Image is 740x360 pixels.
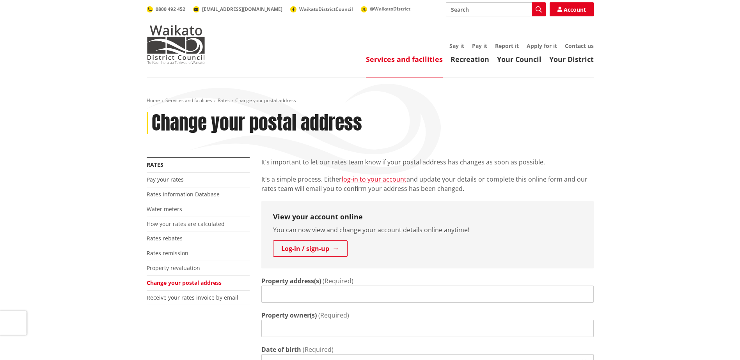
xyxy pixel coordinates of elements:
[342,175,406,184] a: log-in to your account
[273,225,582,235] p: You can now view and change your account details online anytime!
[565,42,594,49] a: Contact us
[299,6,353,12] span: WaikatoDistrictCouncil
[451,55,489,64] a: Recreation
[446,2,546,16] input: Search input
[261,345,301,354] label: Date of birth
[549,55,594,64] a: Your District
[527,42,557,49] a: Apply for it
[261,276,321,286] label: Property address(s)
[495,42,519,49] a: Report it
[361,5,410,12] a: @WaikatoDistrict
[165,97,212,104] a: Services and facilities
[147,97,160,104] a: Home
[147,205,182,213] a: Water meters
[147,279,222,286] a: Change your postal address
[152,112,362,134] h1: Change your postal address
[218,97,230,104] a: Rates
[318,311,349,319] span: (Required)
[273,213,582,221] h3: View your account online
[147,249,188,257] a: Rates remission
[366,55,443,64] a: Services and facilities
[147,294,238,301] a: Receive your rates invoice by email
[261,311,317,320] label: Property owner(s)
[261,175,594,193] p: It's a simple process. Either and update your details or complete this online form and our rates ...
[147,176,184,183] a: Pay your rates
[323,277,353,285] span: (Required)
[147,97,594,104] nav: breadcrumb
[273,240,348,257] a: Log-in / sign-up
[472,42,487,49] a: Pay it
[147,191,220,198] a: Rates Information Database
[147,161,163,168] a: Rates
[202,6,282,12] span: [EMAIL_ADDRESS][DOMAIN_NAME]
[235,97,296,104] span: Change your postal address
[449,42,464,49] a: Say it
[147,25,205,64] img: Waikato District Council - Te Kaunihera aa Takiwaa o Waikato
[147,264,200,272] a: Property revaluation
[156,6,185,12] span: 0800 492 452
[497,55,541,64] a: Your Council
[193,6,282,12] a: [EMAIL_ADDRESS][DOMAIN_NAME]
[550,2,594,16] a: Account
[370,5,410,12] span: @WaikatoDistrict
[261,157,594,167] p: It’s important to let our rates team know if your postal address has changes as soon as possible.
[147,220,225,228] a: How your rates are calculated
[147,235,183,242] a: Rates rebates
[290,6,353,12] a: WaikatoDistrictCouncil
[147,6,185,12] a: 0800 492 452
[303,345,334,354] span: (Required)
